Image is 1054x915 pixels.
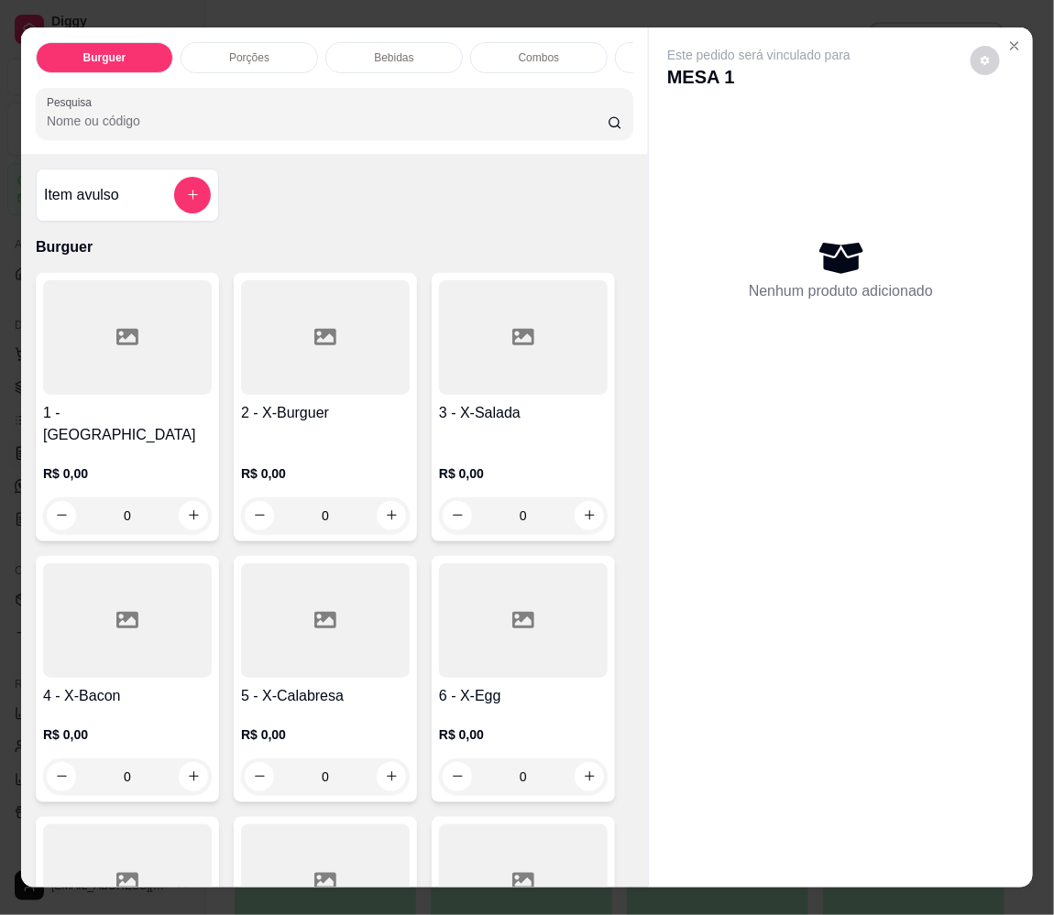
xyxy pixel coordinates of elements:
[241,464,410,483] p: R$ 0,00
[971,46,1000,75] button: decrease-product-quantity
[47,94,98,110] label: Pesquisa
[439,464,608,483] p: R$ 0,00
[43,464,212,483] p: R$ 0,00
[439,685,608,707] h4: 6 - X-Egg
[439,402,608,424] h4: 3 - X-Salada
[83,50,126,65] p: Burguer
[43,725,212,744] p: R$ 0,00
[241,685,410,707] h4: 5 - X-Calabresa
[36,236,633,258] p: Burguer
[241,402,410,424] h4: 2 - X-Burguer
[519,50,560,65] p: Combos
[667,64,851,90] p: MESA 1
[749,280,933,302] p: Nenhum produto adicionado
[44,184,119,206] h4: Item avulso
[1000,31,1029,60] button: Close
[241,725,410,744] p: R$ 0,00
[43,402,212,446] h4: 1 - [GEOGRAPHIC_DATA]
[374,50,413,65] p: Bebidas
[667,46,851,64] p: Este pedido será vinculado para
[47,112,608,130] input: Pesquisa
[43,685,212,707] h4: 4 - X-Bacon
[439,725,608,744] p: R$ 0,00
[174,177,211,213] button: add-separate-item
[229,50,269,65] p: Porções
